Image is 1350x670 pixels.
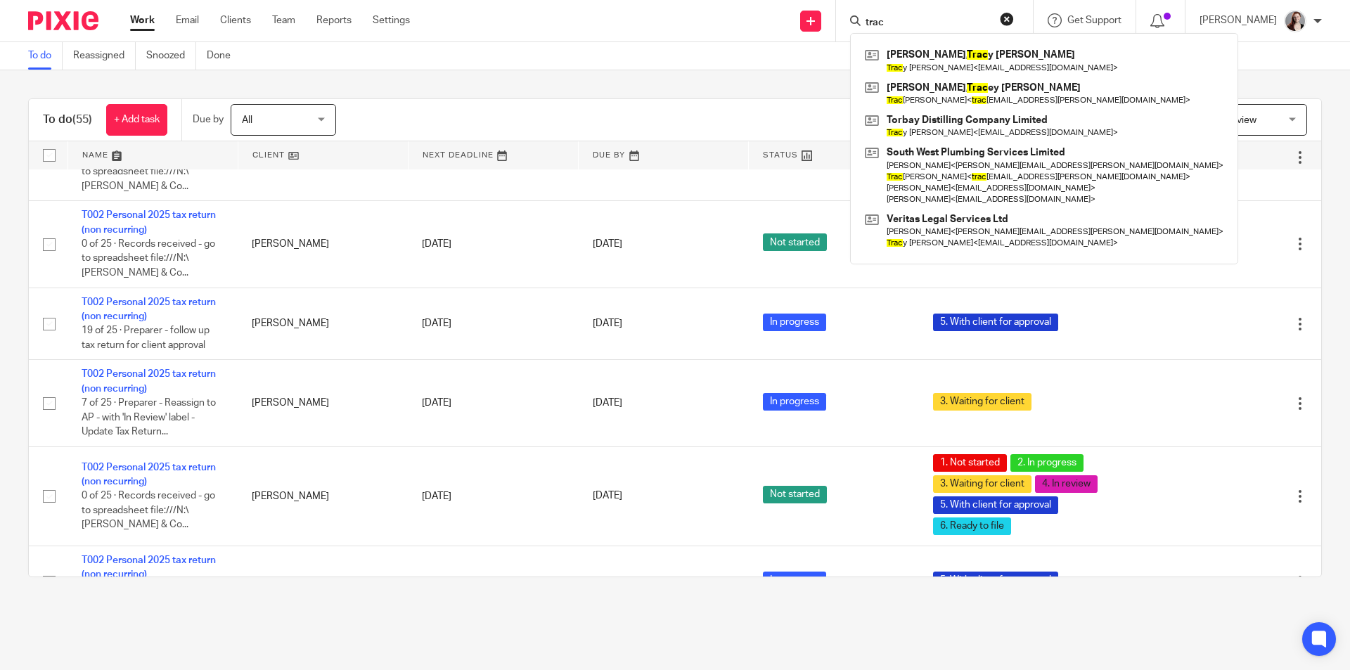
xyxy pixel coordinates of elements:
[408,360,578,446] td: [DATE]
[82,555,216,579] a: T002 Personal 2025 tax return (non recurring)
[408,288,578,360] td: [DATE]
[1284,10,1306,32] img: High%20Res%20Andrew%20Price%20Accountants%20_Poppy%20Jakes%20Photography-3%20-%20Copy.jpg
[593,318,622,328] span: [DATE]
[82,297,216,321] a: T002 Personal 2025 tax return (non recurring)
[176,13,199,27] a: Email
[933,572,1058,589] span: 5. With client for approval
[82,239,215,278] span: 0 of 25 · Records received - go to spreadsheet file:///N:\[PERSON_NAME] & Co...
[207,42,241,70] a: Done
[82,153,215,191] span: 0 of 25 · Records received - go to spreadsheet file:///N:\[PERSON_NAME] & Co...
[373,13,410,27] a: Settings
[82,326,210,351] span: 19 of 25 · Preparer - follow up tax return for client approval
[408,446,578,546] td: [DATE]
[1035,475,1098,493] span: 4. In review
[238,546,408,618] td: [PERSON_NAME]
[1200,13,1277,27] p: [PERSON_NAME]
[933,393,1031,411] span: 3. Waiting for client
[242,115,252,125] span: All
[272,13,295,27] a: Team
[933,517,1011,535] span: 6. Ready to file
[763,233,827,251] span: Not started
[82,463,216,487] a: T002 Personal 2025 tax return (non recurring)
[763,393,826,411] span: In progress
[933,475,1031,493] span: 3. Waiting for client
[82,398,216,437] span: 7 of 25 · Preparer - Reassign to AP - with 'In Review' label - Update Tax Return...
[28,42,63,70] a: To do
[763,314,826,331] span: In progress
[408,546,578,618] td: [DATE]
[316,13,352,27] a: Reports
[238,446,408,546] td: [PERSON_NAME]
[220,13,251,27] a: Clients
[593,491,622,501] span: [DATE]
[763,572,826,589] span: In progress
[933,496,1058,514] span: 5. With client for approval
[28,11,98,30] img: Pixie
[146,42,196,70] a: Snoozed
[43,112,92,127] h1: To do
[238,288,408,360] td: [PERSON_NAME]
[933,314,1058,331] span: 5. With client for approval
[72,114,92,125] span: (55)
[933,454,1007,472] span: 1. Not started
[1000,12,1014,26] button: Clear
[238,360,408,446] td: [PERSON_NAME]
[1067,15,1121,25] span: Get Support
[73,42,136,70] a: Reassigned
[82,210,216,234] a: T002 Personal 2025 tax return (non recurring)
[193,112,224,127] p: Due by
[82,369,216,393] a: T002 Personal 2025 tax return (non recurring)
[408,201,578,288] td: [DATE]
[593,239,622,249] span: [DATE]
[763,486,827,503] span: Not started
[82,491,215,529] span: 0 of 25 · Records received - go to spreadsheet file:///N:\[PERSON_NAME] & Co...
[593,399,622,408] span: [DATE]
[106,104,167,136] a: + Add task
[238,201,408,288] td: [PERSON_NAME]
[130,13,155,27] a: Work
[864,17,991,30] input: Search
[1010,454,1084,472] span: 2. In progress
